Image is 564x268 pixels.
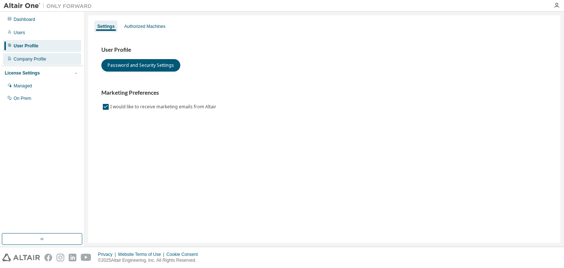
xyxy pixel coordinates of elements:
label: I would like to receive marketing emails from Altair [110,102,218,111]
h3: User Profile [101,46,547,54]
div: Website Terms of Use [118,251,166,257]
img: altair_logo.svg [2,254,40,261]
div: Privacy [98,251,118,257]
div: Users [14,30,25,36]
img: facebook.svg [44,254,52,261]
div: On Prem [14,95,31,101]
img: Altair One [4,2,95,10]
p: © 2025 Altair Engineering, Inc. All Rights Reserved. [98,257,202,264]
div: License Settings [5,70,40,76]
div: Company Profile [14,56,46,62]
div: User Profile [14,43,38,49]
div: Settings [97,23,115,29]
img: youtube.svg [81,254,91,261]
button: Password and Security Settings [101,59,180,72]
div: Managed [14,83,32,89]
img: linkedin.svg [69,254,76,261]
div: Cookie Consent [166,251,202,257]
div: Authorized Machines [124,23,165,29]
div: Dashboard [14,17,35,22]
h3: Marketing Preferences [101,89,547,97]
img: instagram.svg [57,254,64,261]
